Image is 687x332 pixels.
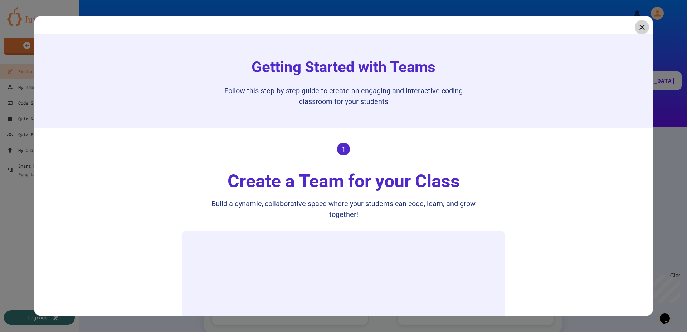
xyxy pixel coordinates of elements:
[337,143,350,155] div: 1
[3,3,49,45] div: Chat with us now!Close
[200,198,487,220] div: Build a dynamic, collaborative space where your students can code, learn, and grow together!
[200,85,487,107] p: Follow this step-by-step guide to create an engaging and interactive coding classroom for your st...
[244,56,443,78] h1: Getting Started with Teams
[220,168,467,195] div: Create a Team for your Class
